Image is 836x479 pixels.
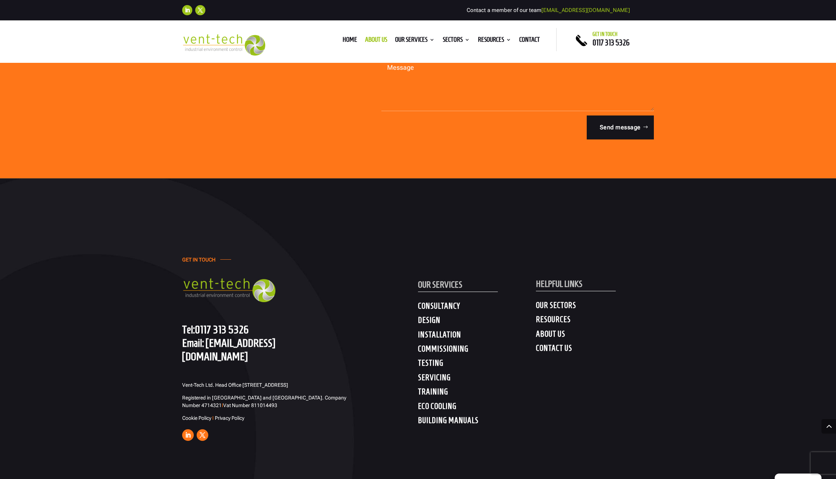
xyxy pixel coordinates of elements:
a: 0117 313 5326 [593,38,630,47]
h4: SERVICING [418,373,536,386]
a: [EMAIL_ADDRESS][DOMAIN_NAME] [541,7,630,13]
h4: DESIGN [418,315,536,328]
h4: GET IN TOUCH [182,257,216,267]
a: Follow on LinkedIn [182,429,194,441]
a: Follow on LinkedIn [182,5,192,15]
h4: RESOURCES [536,314,654,328]
a: About us [365,37,387,45]
h4: CONTACT US [536,343,654,356]
span: Registered in [GEOGRAPHIC_DATA] and [GEOGRAPHIC_DATA]. Company Number 4714321 Vat Number 811014493 [182,395,346,408]
a: Contact [519,37,540,45]
h4: ABOUT US [536,329,654,342]
a: Tel:0117 313 5326 [182,323,249,336]
h4: TESTING [418,358,536,371]
a: Cookie Policy [182,415,211,421]
button: Send message [587,115,654,139]
h4: TRAINING [418,387,536,400]
span: I [222,402,223,408]
a: Follow on X [197,429,208,441]
a: [EMAIL_ADDRESS][DOMAIN_NAME] [182,337,275,362]
h4: ECO COOLING [418,401,536,414]
span: I [212,415,214,421]
a: Our Services [395,37,435,45]
a: Follow on X [195,5,205,15]
span: Get in touch [593,31,618,37]
span: HELPFUL LINKS [536,279,582,289]
h4: OUR SECTORS [536,300,654,313]
h4: BUILDING MANUALS [418,415,536,429]
span: Tel: [182,323,195,336]
h4: INSTALLATION [418,330,536,343]
h4: COMMISSIONING [418,344,536,357]
span: Email: [182,337,204,349]
img: 2023-09-27T08_35_16.549ZVENT-TECH---Clear-background [182,34,265,56]
a: Sectors [443,37,470,45]
a: Resources [478,37,511,45]
span: OUR SERVICES [418,280,462,289]
span: Contact a member of our team [467,7,630,13]
span: Vent-Tech Ltd. Head Office [STREET_ADDRESS] [182,382,288,388]
a: Privacy Policy [215,415,244,421]
a: Home [343,37,357,45]
h4: CONSULTANCY [418,301,536,314]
